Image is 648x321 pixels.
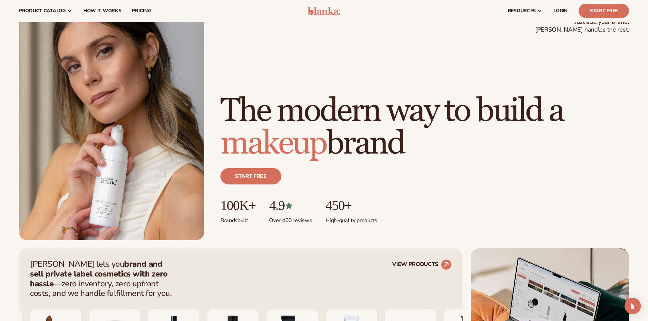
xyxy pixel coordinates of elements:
a: VIEW PRODUCTS [392,259,452,270]
img: logo [308,7,340,15]
p: 450+ [326,198,377,213]
a: Start Free [579,4,629,18]
span: pricing [132,8,151,14]
p: Over 400 reviews [269,213,312,224]
img: Female holding tanning mousse. [19,7,204,240]
p: [PERSON_NAME] lets you —zero inventory, zero upfront costs, and we handle fulfillment for you. [30,259,176,298]
span: LOGIN [553,8,568,14]
span: resources [508,8,536,14]
span: product catalog [19,8,66,14]
p: 4.9 [269,198,312,213]
p: High-quality products [326,213,377,224]
h1: The modern way to build a brand [220,95,629,160]
p: Brands built [220,213,255,224]
span: How It Works [83,8,121,14]
div: Open Intercom Messenger [625,298,641,314]
span: makeup [220,124,326,163]
a: Start free [220,168,281,184]
span: Just add your brand. [PERSON_NAME] handles the rest. [535,18,629,34]
strong: brand and sell private label cosmetics with zero hassle [30,258,168,289]
p: 100K+ [220,198,255,213]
